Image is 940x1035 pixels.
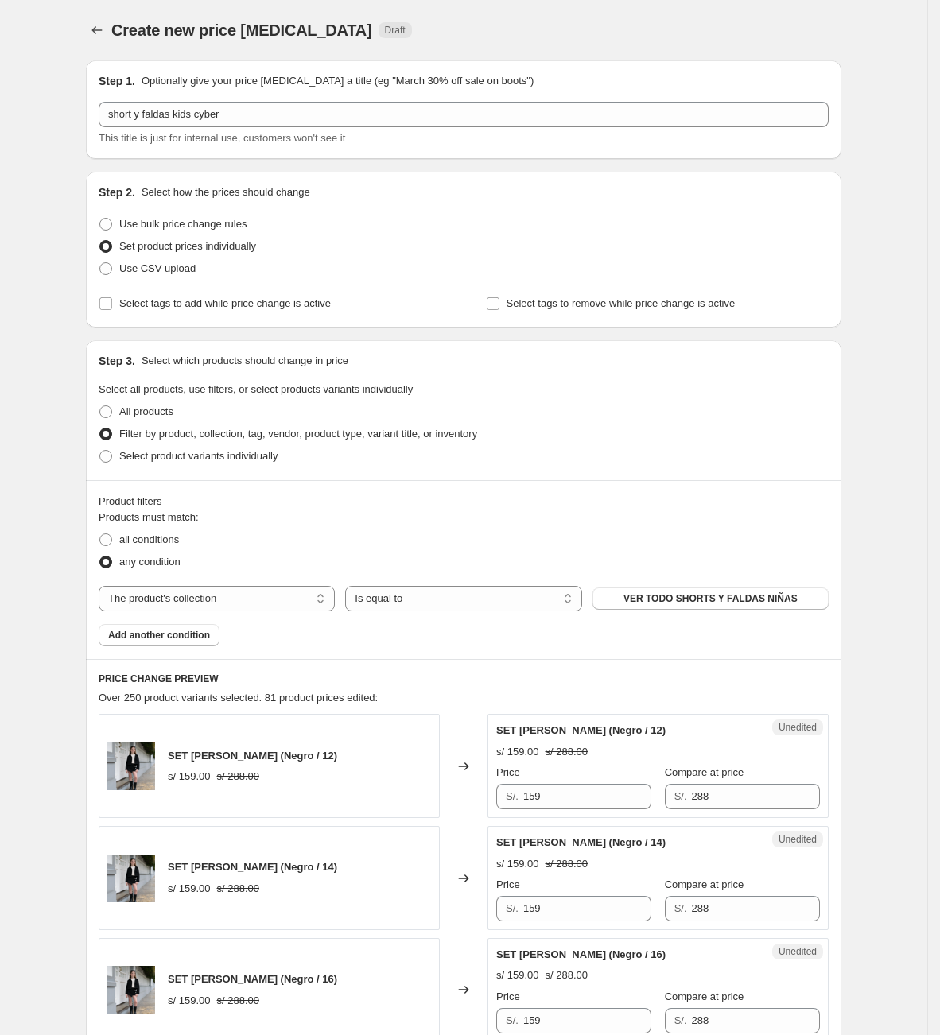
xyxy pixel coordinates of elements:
span: Add another condition [108,629,210,642]
strike: s/ 288.00 [217,881,260,897]
span: Select tags to remove while price change is active [507,297,736,309]
p: Select which products should change in price [142,353,348,369]
button: Price change jobs [86,19,108,41]
div: s/ 159.00 [168,993,211,1009]
span: S/. [506,902,519,914]
span: Draft [385,24,406,37]
div: Product filters [99,494,829,510]
span: Unedited [779,945,817,958]
span: This title is just for internal use, customers won't see it [99,132,345,144]
span: Create new price [MEDICAL_DATA] [111,21,372,39]
span: SET [PERSON_NAME] (Negro / 16) [168,973,337,985]
strike: s/ 288.00 [546,744,588,760]
p: Select how the prices should change [142,184,310,200]
span: S/. [674,902,687,914]
strike: s/ 288.00 [546,856,588,872]
div: s/ 159.00 [496,967,539,983]
span: SET [PERSON_NAME] (Negro / 12) [168,750,337,762]
span: Compare at price [665,990,744,1002]
span: Set product prices individually [119,240,256,252]
div: s/ 159.00 [496,744,539,760]
span: Unedited [779,721,817,734]
span: Select all products, use filters, or select products variants individually [99,383,413,395]
span: Price [496,766,520,778]
span: Use CSV upload [119,262,196,274]
span: Price [496,878,520,890]
span: all conditions [119,533,179,545]
h2: Step 2. [99,184,135,200]
span: Filter by product, collection, tag, vendor, product type, variant title, or inventory [119,428,477,440]
span: SET [PERSON_NAME] (Negro / 12) [496,724,666,736]
span: Use bulk price change rules [119,218,247,230]
span: Unedited [779,833,817,846]
span: Compare at price [665,878,744,890]
span: any condition [119,556,181,568]
div: s/ 159.00 [168,881,211,897]
span: VER TODO SHORTS Y FALDAS NIÑAS [623,592,798,605]
span: Products must match: [99,511,199,523]
span: Over 250 product variants selected. 81 product prices edited: [99,692,378,704]
div: s/ 159.00 [496,856,539,872]
span: All products [119,405,173,417]
span: Select product variants individually [119,450,278,462]
span: Select tags to add while price change is active [119,297,331,309]
span: Price [496,990,520,1002]
span: S/. [506,1014,519,1026]
button: Add another condition [99,624,219,646]
h6: PRICE CHANGE PREVIEW [99,673,829,685]
strike: s/ 288.00 [217,993,260,1009]
img: florencia_63_80x.png [107,742,155,790]
h2: Step 3. [99,353,135,369]
p: Optionally give your price [MEDICAL_DATA] a title (eg "March 30% off sale on boots") [142,73,534,89]
button: VER TODO SHORTS Y FALDAS NIÑAS [592,587,829,610]
img: florencia_63_80x.png [107,966,155,1014]
div: s/ 159.00 [168,769,211,785]
span: S/. [674,790,687,802]
strike: s/ 288.00 [546,967,588,983]
span: S/. [506,790,519,802]
h2: Step 1. [99,73,135,89]
span: SET [PERSON_NAME] (Negro / 14) [496,836,666,848]
strike: s/ 288.00 [217,769,260,785]
span: S/. [674,1014,687,1026]
span: SET [PERSON_NAME] (Negro / 14) [168,861,337,873]
span: Compare at price [665,766,744,778]
span: SET [PERSON_NAME] (Negro / 16) [496,948,666,960]
input: 30% off holiday sale [99,102,829,127]
img: florencia_63_80x.png [107,855,155,902]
